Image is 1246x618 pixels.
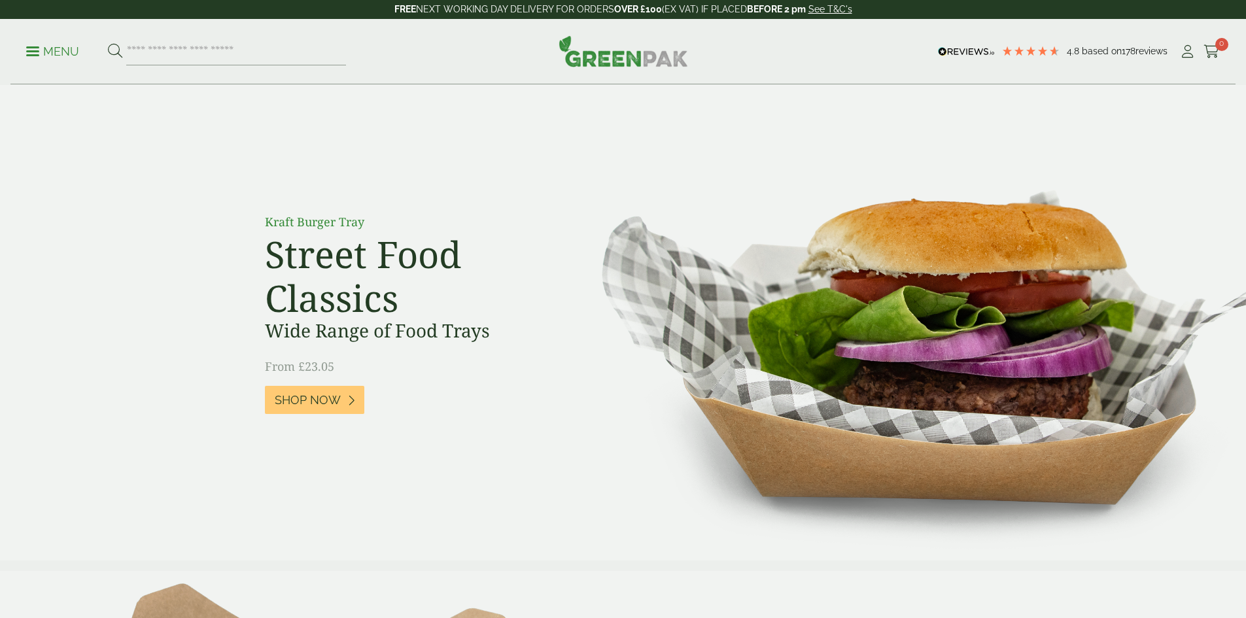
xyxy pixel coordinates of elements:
a: 0 [1203,42,1220,61]
p: Kraft Burger Tray [265,213,559,231]
i: My Account [1179,45,1196,58]
a: Menu [26,44,79,57]
span: 4.8 [1067,46,1082,56]
strong: BEFORE 2 pm [747,4,806,14]
p: Menu [26,44,79,60]
span: Based on [1082,46,1122,56]
a: Shop Now [265,386,364,414]
span: 0 [1215,38,1228,51]
span: Shop Now [275,393,341,407]
span: From £23.05 [265,358,334,374]
div: 4.78 Stars [1001,45,1060,57]
img: GreenPak Supplies [559,35,688,67]
i: Cart [1203,45,1220,58]
img: REVIEWS.io [938,47,995,56]
strong: FREE [394,4,416,14]
strong: OVER £100 [614,4,662,14]
h2: Street Food Classics [265,232,559,320]
img: Street Food Classics [561,85,1246,560]
h3: Wide Range of Food Trays [265,320,559,342]
span: reviews [1135,46,1168,56]
a: See T&C's [808,4,852,14]
span: 178 [1122,46,1135,56]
